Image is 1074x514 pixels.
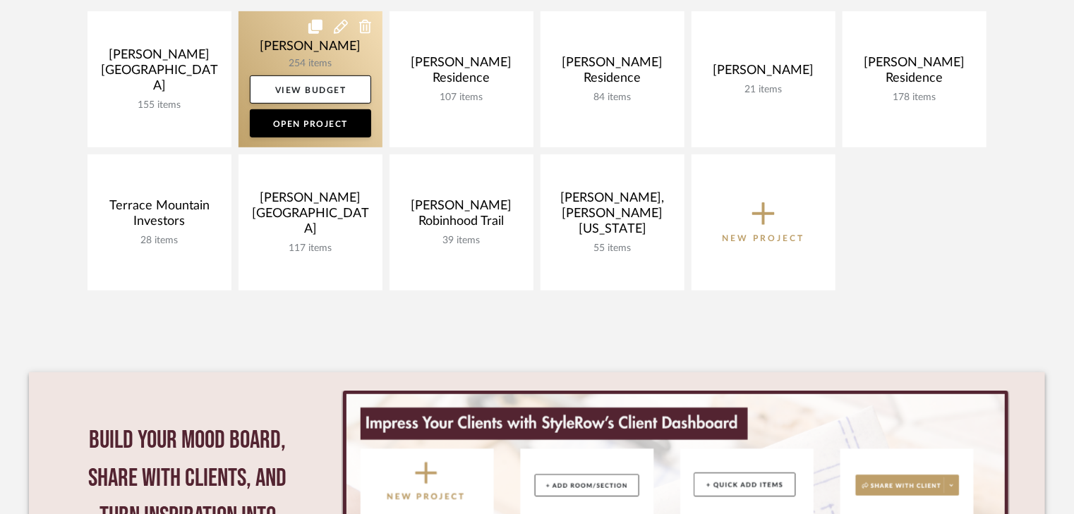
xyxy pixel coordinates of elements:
[401,235,522,247] div: 39 items
[99,99,220,111] div: 155 items
[552,243,673,255] div: 55 items
[552,190,673,243] div: [PERSON_NAME], [PERSON_NAME] [US_STATE]
[854,55,975,92] div: [PERSON_NAME] Residence
[250,190,371,243] div: [PERSON_NAME][GEOGRAPHIC_DATA]
[703,63,824,84] div: [PERSON_NAME]
[250,75,371,104] a: View Budget
[854,92,975,104] div: 178 items
[552,92,673,104] div: 84 items
[99,198,220,235] div: Terrace Mountain Investors
[401,55,522,92] div: [PERSON_NAME] Residence
[99,47,220,99] div: [PERSON_NAME][GEOGRAPHIC_DATA]
[401,92,522,104] div: 107 items
[703,84,824,96] div: 21 items
[692,154,835,290] button: New Project
[250,109,371,137] a: Open Project
[723,231,805,245] p: New Project
[401,198,522,235] div: [PERSON_NAME] Robinhood Trail
[552,55,673,92] div: [PERSON_NAME] Residence
[99,235,220,247] div: 28 items
[250,243,371,255] div: 117 items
